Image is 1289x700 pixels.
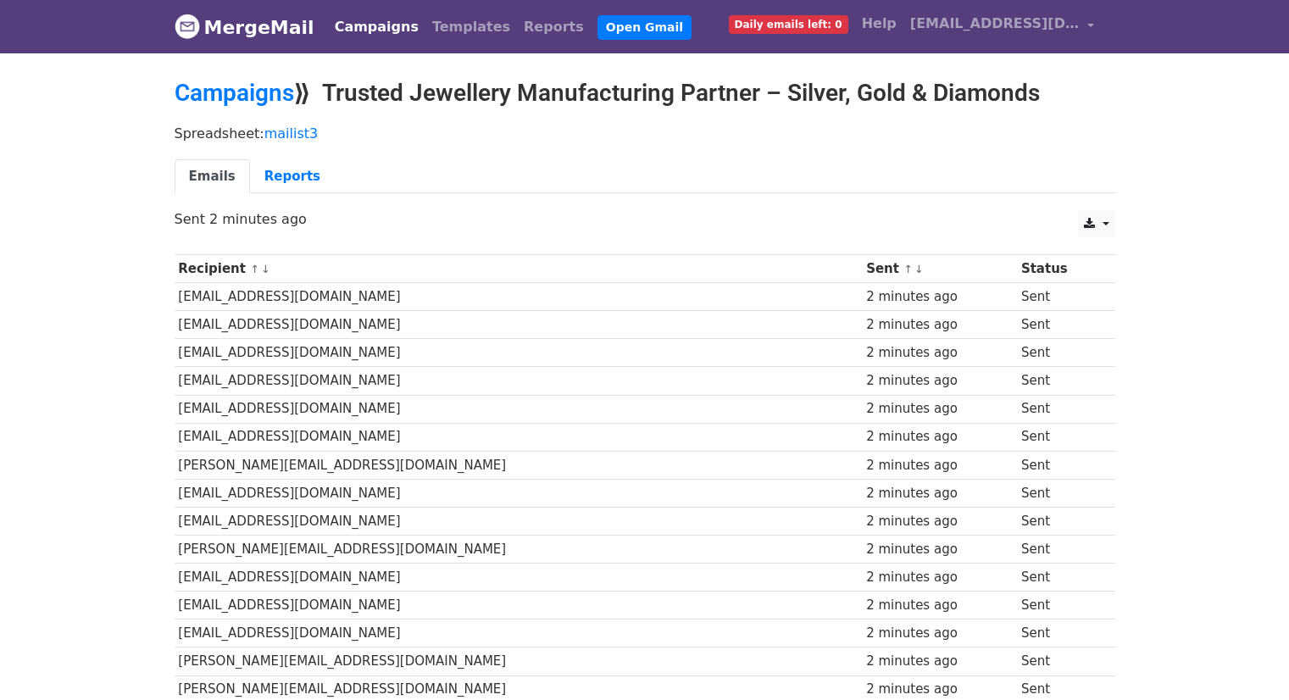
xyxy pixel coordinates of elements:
td: [PERSON_NAME][EMAIL_ADDRESS][DOMAIN_NAME] [175,536,863,564]
td: [EMAIL_ADDRESS][DOMAIN_NAME] [175,619,863,647]
span: [EMAIL_ADDRESS][DOMAIN_NAME] [910,14,1080,34]
a: Reports [517,10,591,44]
img: MergeMail logo [175,14,200,39]
div: 2 minutes ago [866,652,1013,671]
td: Sent [1017,451,1102,479]
a: ↓ [261,263,270,275]
div: 2 minutes ago [866,399,1013,419]
div: 2 minutes ago [866,680,1013,699]
td: [EMAIL_ADDRESS][DOMAIN_NAME] [175,423,863,451]
td: Sent [1017,564,1102,592]
div: 2 minutes ago [866,427,1013,447]
a: ↑ [250,263,259,275]
td: Sent [1017,536,1102,564]
td: Sent [1017,479,1102,507]
a: MergeMail [175,9,314,45]
td: [EMAIL_ADDRESS][DOMAIN_NAME] [175,283,863,311]
td: Sent [1017,339,1102,367]
a: Templates [425,10,517,44]
p: Sent 2 minutes ago [175,210,1115,228]
td: [PERSON_NAME][EMAIL_ADDRESS][DOMAIN_NAME] [175,451,863,479]
a: [EMAIL_ADDRESS][DOMAIN_NAME] [903,7,1102,47]
td: Sent [1017,395,1102,423]
td: Sent [1017,507,1102,535]
div: 2 minutes ago [866,287,1013,307]
td: [EMAIL_ADDRESS][DOMAIN_NAME] [175,367,863,395]
div: 2 minutes ago [866,596,1013,615]
td: [EMAIL_ADDRESS][DOMAIN_NAME] [175,592,863,619]
h2: ⟫ Trusted Jewellery Manufacturing Partner – Silver, Gold & Diamonds [175,79,1115,108]
div: 2 minutes ago [866,343,1013,363]
td: Sent [1017,283,1102,311]
a: Open Gmail [597,15,692,40]
td: [PERSON_NAME][EMAIL_ADDRESS][DOMAIN_NAME] [175,647,863,675]
div: 2 minutes ago [866,568,1013,587]
td: Sent [1017,619,1102,647]
td: [EMAIL_ADDRESS][DOMAIN_NAME] [175,395,863,423]
td: [EMAIL_ADDRESS][DOMAIN_NAME] [175,564,863,592]
td: [EMAIL_ADDRESS][DOMAIN_NAME] [175,311,863,339]
div: 2 minutes ago [866,315,1013,335]
td: Sent [1017,592,1102,619]
a: ↓ [914,263,924,275]
td: [EMAIL_ADDRESS][DOMAIN_NAME] [175,339,863,367]
div: 2 minutes ago [866,456,1013,475]
th: Sent [862,255,1017,283]
a: mailist3 [264,125,319,142]
div: 2 minutes ago [866,484,1013,503]
div: 2 minutes ago [866,512,1013,531]
td: [EMAIL_ADDRESS][DOMAIN_NAME] [175,479,863,507]
a: ↑ [903,263,913,275]
td: Sent [1017,647,1102,675]
a: Campaigns [328,10,425,44]
th: Recipient [175,255,863,283]
div: 2 minutes ago [866,540,1013,559]
td: Sent [1017,311,1102,339]
div: 2 minutes ago [866,624,1013,643]
a: Campaigns [175,79,294,107]
td: Sent [1017,367,1102,395]
p: Spreadsheet: [175,125,1115,142]
a: Daily emails left: 0 [722,7,855,41]
td: [EMAIL_ADDRESS][DOMAIN_NAME] [175,507,863,535]
th: Status [1017,255,1102,283]
span: Daily emails left: 0 [729,15,848,34]
div: 2 minutes ago [866,371,1013,391]
a: Reports [250,159,335,194]
a: Emails [175,159,250,194]
a: Help [855,7,903,41]
td: Sent [1017,423,1102,451]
